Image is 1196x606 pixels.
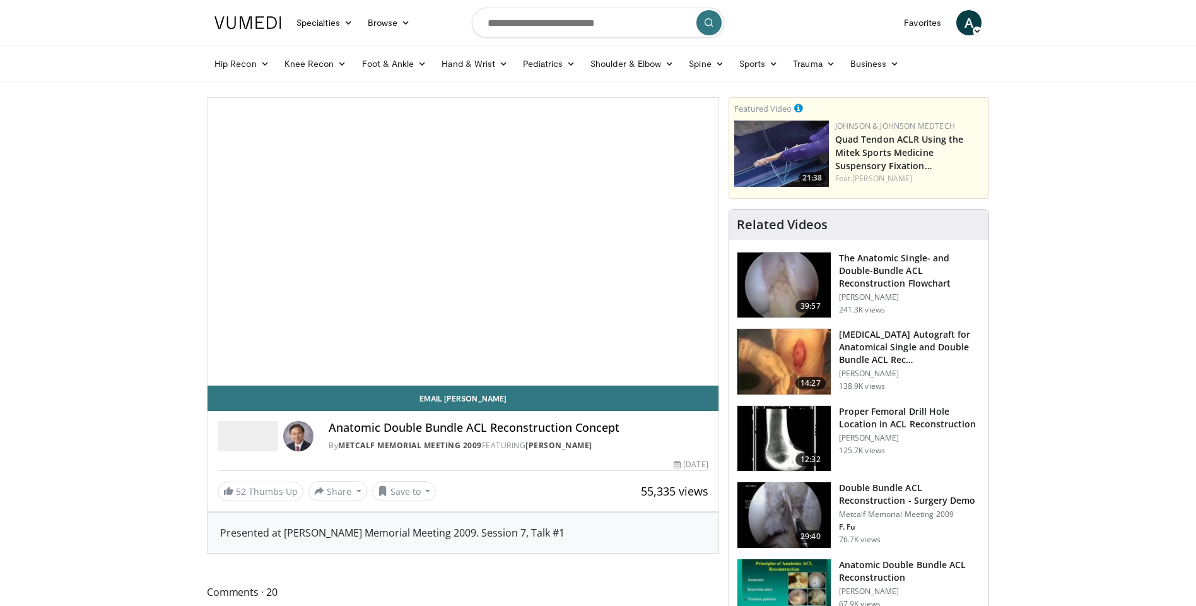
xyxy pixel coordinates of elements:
[835,173,983,184] div: Feat.
[472,8,724,38] input: Search topics, interventions
[372,481,437,501] button: Save to
[734,121,829,187] img: b78fd9da-dc16-4fd1-a89d-538d899827f1.150x105_q85_crop-smart_upscale.jpg
[525,440,592,451] a: [PERSON_NAME]
[218,421,278,451] img: Metcalf Memorial Meeting 2009
[329,440,708,451] div: By FEATURING
[896,10,949,35] a: Favorites
[338,440,482,451] a: Metcalf Memorial Meeting 2009
[737,252,981,319] a: 39:57 The Anatomic Single- and Double-Bundle ACL Reconstruction Flowchart [PERSON_NAME] 241.3K views
[277,51,355,76] a: Knee Recon
[434,51,515,76] a: Hand & Wrist
[583,51,681,76] a: Shoulder & Elbow
[839,405,981,431] h3: Proper Femoral Drill Hole Location in ACL Reconstruction
[308,481,367,501] button: Share
[641,484,708,499] span: 55,335 views
[208,386,718,411] a: Email [PERSON_NAME]
[734,103,792,114] small: Featured Video
[360,10,418,35] a: Browse
[289,10,360,35] a: Specialties
[839,446,885,456] p: 125.7K views
[799,172,826,184] span: 21:38
[839,305,885,315] p: 241.3K views
[839,292,981,302] p: [PERSON_NAME]
[785,51,843,76] a: Trauma
[835,121,955,131] a: Johnson & Johnson MedTech
[329,421,708,435] h4: Anatomic Double Bundle ACL Reconstruction Concept
[795,300,826,312] span: 39:57
[737,405,981,472] a: 12:32 Proper Femoral Drill Hole Location in ACL Reconstruction [PERSON_NAME] 125.7K views
[734,121,829,187] a: 21:38
[737,252,831,318] img: Fu_0_3.png.150x105_q85_crop-smart_upscale.jpg
[674,459,708,470] div: [DATE]
[207,584,719,600] span: Comments 20
[843,51,907,76] a: Business
[355,51,435,76] a: Foot & Ankle
[737,482,981,549] a: 29:40 Double Bundle ACL Reconstruction - Surgery Demo Metcalf Memorial Meeting 2009 F. Fu 76.7K v...
[839,482,981,507] h3: Double Bundle ACL Reconstruction - Surgery Demo
[839,522,981,532] p: F. Fu
[283,421,314,451] img: Avatar
[852,173,912,184] a: [PERSON_NAME]
[839,586,981,597] p: [PERSON_NAME]
[737,329,831,395] img: 281064_0003_1.png.150x105_q85_crop-smart_upscale.jpg
[795,377,826,389] span: 14:27
[220,525,706,540] div: Presented at [PERSON_NAME] Memorial Meeting 2009. Session 7, Talk #1
[839,381,885,391] p: 138.9K views
[839,535,881,545] p: 76.7K views
[839,559,981,584] h3: Anatomic Double Bundle ACL Reconstruction
[956,10,982,35] a: A
[839,252,981,290] h3: The Anatomic Single- and Double-Bundle ACL Reconstruction Flowchart
[835,133,964,172] a: Quad Tendon ACLR Using the Mitek Sports Medicine Suspensory Fixation…
[839,509,981,520] p: Metcalf Memorial Meeting 2009
[737,328,981,395] a: 14:27 [MEDICAL_DATA] Autograft for Anatomical Single and Double Bundle ACL Rec… [PERSON_NAME] 138...
[839,433,981,443] p: [PERSON_NAME]
[737,217,828,232] h4: Related Videos
[515,51,583,76] a: Pediatrics
[795,530,826,543] span: 29:40
[214,16,281,29] img: VuMedi Logo
[737,406,831,472] img: Title_01_100001165_3.jpg.150x105_q85_crop-smart_upscale.jpg
[208,98,718,386] video-js: Video Player
[839,369,981,379] p: [PERSON_NAME]
[236,485,246,497] span: 52
[839,328,981,366] h3: [MEDICAL_DATA] Autograft for Anatomical Single and Double Bundle ACL Rec…
[681,51,731,76] a: Spine
[737,482,831,548] img: ffu_3.png.150x105_q85_crop-smart_upscale.jpg
[732,51,786,76] a: Sports
[207,51,277,76] a: Hip Recon
[795,453,826,466] span: 12:32
[218,482,303,501] a: 52 Thumbs Up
